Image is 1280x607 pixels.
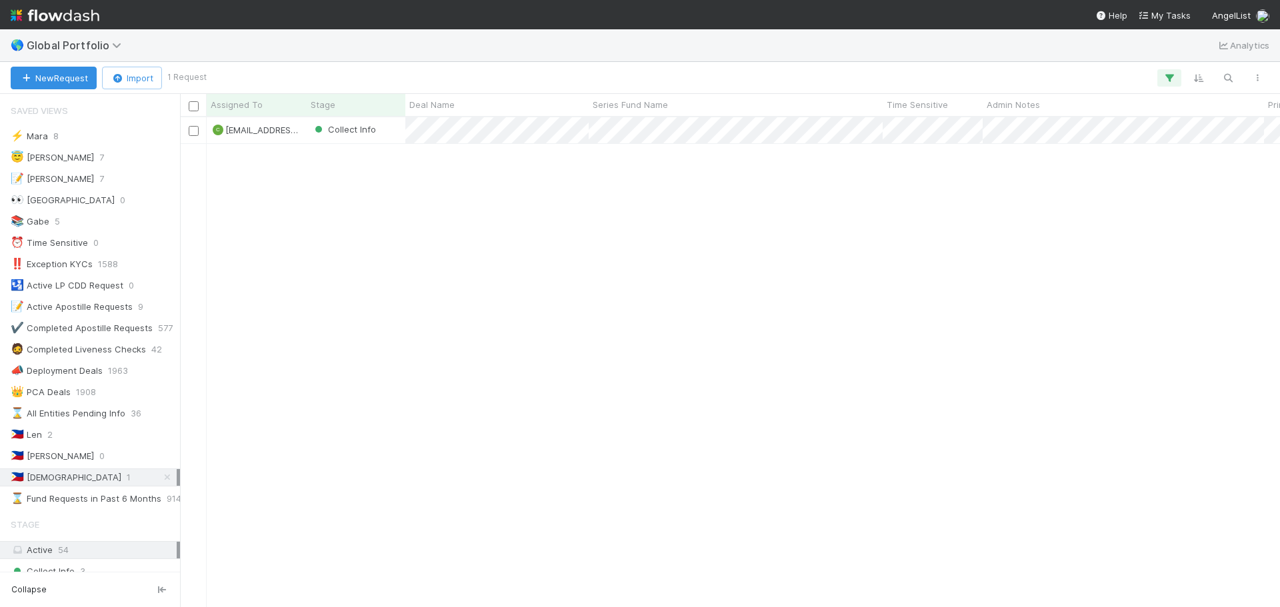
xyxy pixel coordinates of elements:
[11,448,94,464] div: [PERSON_NAME]
[1095,9,1127,22] div: Help
[80,563,85,580] span: 3
[11,213,49,230] div: Gabe
[11,563,75,580] span: Collect Info
[189,126,199,136] input: Toggle Row Selected
[167,490,181,507] span: 914
[11,322,24,333] span: ✔️
[11,149,94,166] div: [PERSON_NAME]
[11,39,24,51] span: 🌎
[11,471,24,482] span: 🇵🇭
[120,192,125,209] span: 0
[11,171,94,187] div: [PERSON_NAME]
[987,98,1040,111] span: Admin Notes
[409,98,455,111] span: Deal Name
[1212,10,1251,21] span: AngelList
[11,490,161,507] div: Fund Requests in Past 6 Months
[11,301,24,312] span: 📝
[11,173,24,184] span: 📝
[11,97,68,124] span: Saved Views
[312,124,376,135] span: Collect Info
[213,125,223,135] div: cristantine.angelus.caparos@belltowerfunds.com
[11,542,177,558] div: Active
[11,428,24,440] span: 🇵🇭
[167,71,207,83] small: 1 Request
[593,98,668,111] span: Series Fund Name
[151,341,162,358] span: 42
[138,299,143,315] span: 9
[211,98,263,111] span: Assigned To
[27,39,128,52] span: Global Portfolio
[11,320,153,336] div: Completed Apostille Requests
[55,213,60,230] span: 5
[93,235,99,251] span: 0
[11,492,24,504] span: ⌛
[11,151,24,163] span: 😇
[11,299,133,315] div: Active Apostille Requests
[98,256,118,273] span: 1588
[53,128,59,145] span: 8
[312,123,376,136] div: Collect Info
[11,4,99,27] img: logo-inverted-e16ddd16eac7371096b0.svg
[11,364,24,376] span: 📣
[11,343,24,354] span: 🧔
[102,67,162,89] button: Import
[11,584,47,596] span: Collapse
[225,125,367,135] span: [EMAIL_ADDRESS][DOMAIN_NAME]
[99,448,105,464] span: 0
[1138,10,1191,21] span: My Tasks
[76,384,96,400] span: 1908
[58,544,69,555] span: 54
[131,405,141,422] span: 36
[887,98,948,111] span: Time Sensitive
[11,469,121,486] div: [DEMOGRAPHIC_DATA]
[129,277,134,294] span: 0
[11,362,103,379] div: Deployment Deals
[11,194,24,205] span: 👀
[11,256,93,273] div: Exception KYCs
[11,237,24,248] span: ⏰
[11,386,24,397] span: 👑
[11,407,24,418] span: ⌛
[1256,9,1269,23] img: avatar_28c6a484-83f6-4d9b-aa3b-1410a709a33e.png
[11,426,42,443] div: Len
[11,277,123,294] div: Active LP CDD Request
[11,279,24,291] span: 🛂
[11,235,88,251] div: Time Sensitive
[189,101,199,111] input: Toggle All Rows Selected
[47,426,53,443] span: 2
[99,149,104,166] span: 7
[11,67,97,89] button: NewRequest
[1217,37,1269,53] a: Analytics
[11,130,24,141] span: ⚡
[11,450,24,461] span: 🇵🇭
[216,127,220,133] span: C
[212,123,300,137] div: C[EMAIL_ADDRESS][DOMAIN_NAME]
[11,341,146,358] div: Completed Liveness Checks
[11,128,48,145] div: Mara
[11,215,24,227] span: 📚
[158,320,173,336] span: 577
[311,98,335,111] span: Stage
[11,192,115,209] div: [GEOGRAPHIC_DATA]
[11,511,39,538] span: Stage
[11,405,125,422] div: All Entities Pending Info
[11,258,24,269] span: ‼️
[11,384,71,400] div: PCA Deals
[1138,9,1191,22] a: My Tasks
[127,469,131,486] span: 1
[108,362,128,379] span: 1963
[99,171,104,187] span: 7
